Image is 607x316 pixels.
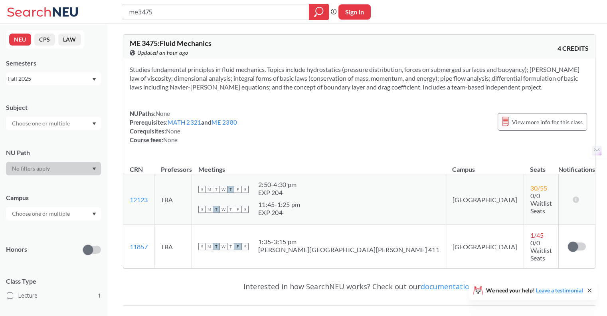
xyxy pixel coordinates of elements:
input: Class, professor, course number, "phrase" [128,5,303,19]
div: CRN [130,165,143,174]
span: S [241,243,249,250]
span: None [166,127,180,135]
button: Sign In [338,4,371,20]
div: Dropdown arrow [6,117,101,130]
a: 12123 [130,196,148,203]
input: Choose one or multiple [8,119,75,128]
div: Campus [6,193,101,202]
div: Subject [6,103,101,112]
span: F [234,206,241,213]
span: None [156,110,170,117]
span: 0/0 Waitlist Seats [530,239,552,262]
span: M [206,243,213,250]
div: Dropdown arrow [6,207,101,221]
div: NUPaths: Prerequisites: and Corequisites: Course fees: [130,109,237,144]
span: T [227,243,234,250]
div: Semesters [6,59,101,68]
input: Choose one or multiple [8,209,75,219]
span: View more info for this class [512,117,583,127]
div: EXP 204 [258,189,297,197]
span: S [241,186,249,193]
svg: Dropdown arrow [92,78,96,81]
div: EXP 204 [258,209,300,217]
span: None [163,136,178,143]
div: Fall 2025Dropdown arrow [6,72,101,85]
span: 1 [98,291,101,300]
span: 4 CREDITS [558,44,589,53]
a: 11857 [130,243,148,250]
span: T [227,206,234,213]
span: W [220,186,227,193]
span: 1 / 45 [530,231,544,239]
a: MATH 2321 [168,119,201,126]
span: S [198,243,206,250]
span: F [234,186,241,193]
div: Fall 2025 [8,74,91,83]
div: magnifying glass [309,4,329,20]
button: CPS [34,34,55,46]
div: NU Path [6,148,101,157]
section: Studies fundamental principles in fluid mechanics. Topics include hydrostatics (pressure distribu... [130,65,589,91]
th: Seats [524,157,558,174]
div: Interested in how SearchNEU works? Check out our [123,275,595,298]
span: Class Type [6,277,101,286]
svg: Dropdown arrow [92,167,96,171]
span: T [213,206,220,213]
div: Dropdown arrow [6,162,101,175]
button: LAW [58,34,81,46]
span: S [241,206,249,213]
span: W [220,206,227,213]
th: Professors [154,157,192,174]
div: 11:45 - 1:25 pm [258,201,300,209]
th: Campus [446,157,524,174]
span: 30 / 55 [530,184,547,192]
span: S [198,206,206,213]
button: NEU [9,34,31,46]
span: M [206,186,213,193]
span: T [213,186,220,193]
p: Honors [6,245,27,254]
svg: Dropdown arrow [92,122,96,125]
td: TBA [154,225,192,268]
svg: magnifying glass [314,6,324,18]
a: documentation! [421,282,475,291]
span: T [227,186,234,193]
span: We need your help! [486,288,583,293]
div: 2:50 - 4:30 pm [258,181,297,189]
span: S [198,186,206,193]
th: Meetings [192,157,446,174]
td: [GEOGRAPHIC_DATA] [446,225,524,268]
span: W [220,243,227,250]
label: Lecture [7,290,101,301]
th: Notifications [558,157,595,174]
div: 1:35 - 3:15 pm [258,238,439,246]
div: [PERSON_NAME][GEOGRAPHIC_DATA][PERSON_NAME] 411 [258,246,439,254]
span: ME 3475 : Fluid Mechanics [130,39,212,48]
a: Leave a testimonial [536,287,583,294]
svg: Dropdown arrow [92,213,96,216]
a: ME 2380 [212,119,237,126]
span: M [206,206,213,213]
td: [GEOGRAPHIC_DATA] [446,174,524,225]
span: F [234,243,241,250]
span: 0/0 Waitlist Seats [530,192,552,215]
td: TBA [154,174,192,225]
span: Updated an hour ago [137,48,188,57]
span: T [213,243,220,250]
